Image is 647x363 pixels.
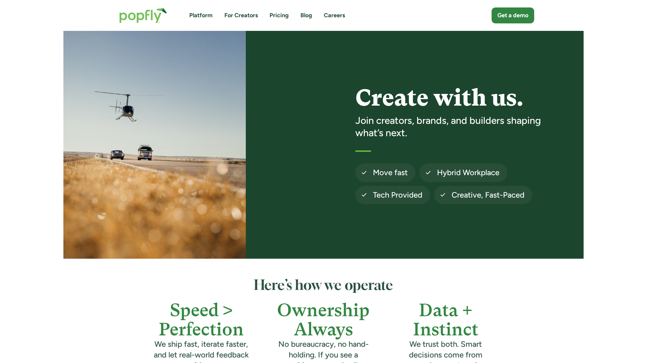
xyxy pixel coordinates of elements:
a: For Creators [224,11,258,19]
a: Blog [300,11,312,19]
h4: Move fast [373,167,408,178]
a: home [113,1,174,30]
a: Platform [189,11,213,19]
h4: Creative, Fast-Paced [452,190,524,200]
h2: Here’s how we operate [152,278,495,294]
h4: Data + Instinct [396,301,495,339]
h4: Speed > Perfection [152,301,251,339]
h1: Create with us. [355,85,552,110]
h4: Hybrid Workplace [437,167,499,178]
a: Get a demo [492,7,534,23]
a: Pricing [270,11,289,19]
h4: Ownership Always [274,301,373,339]
h3: Join creators, brands, and builders shaping what’s next. [355,114,552,139]
a: Careers [324,11,345,19]
div: Get a demo [497,11,528,19]
h4: Tech Provided [373,190,422,200]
